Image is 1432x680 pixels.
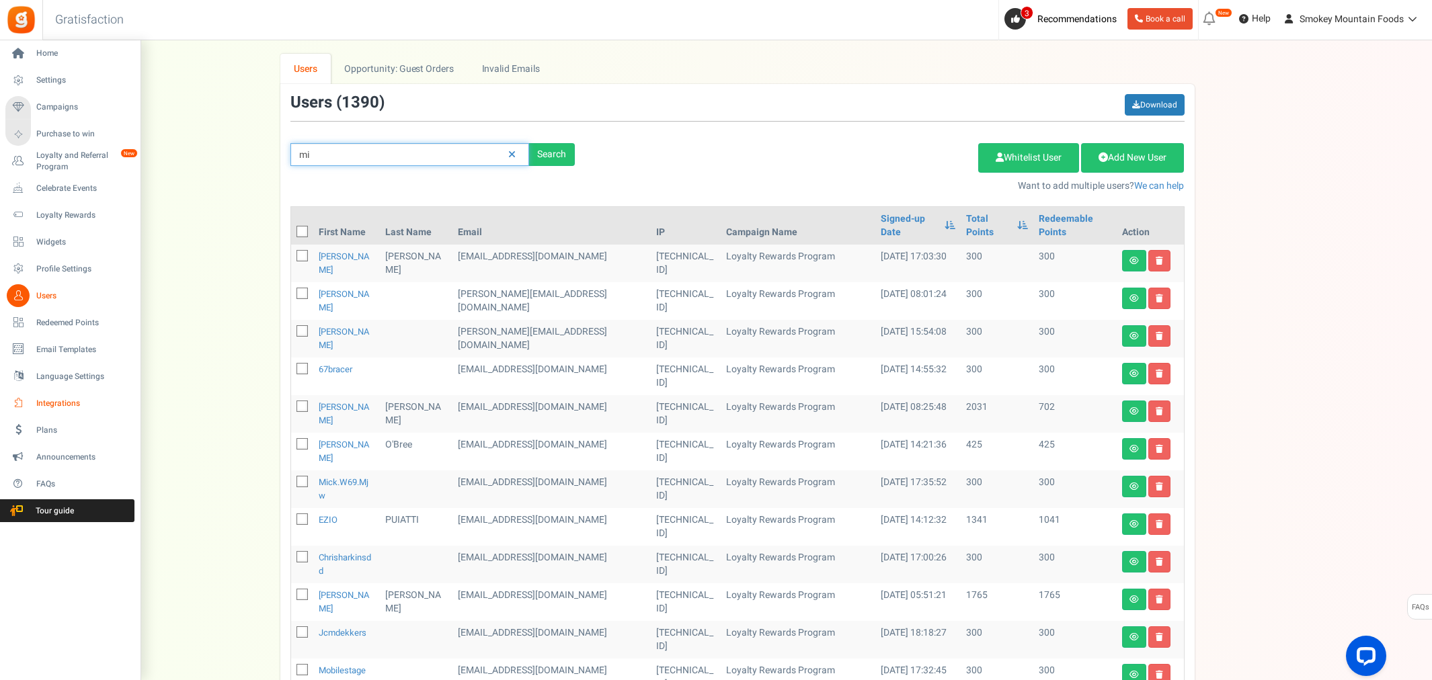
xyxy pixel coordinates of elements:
[319,476,368,502] a: mick.w69.mjw
[1033,546,1116,583] td: 300
[380,207,452,245] th: Last Name
[1033,395,1116,433] td: 702
[319,513,337,526] a: EZIO
[1156,445,1163,453] i: Delete user
[36,371,130,382] span: Language Settings
[319,363,352,376] a: 67bracer
[36,210,130,221] span: Loyalty Rewards
[875,357,961,395] td: [DATE] 14:55:32
[651,282,721,320] td: [TECHNICAL_ID]
[1129,370,1139,378] i: View details
[502,143,522,167] a: Reset
[380,245,452,282] td: [PERSON_NAME]
[1081,143,1184,173] a: Add New User
[651,357,721,395] td: [TECHNICAL_ID]
[961,395,1033,433] td: 2031
[1033,282,1116,320] td: 300
[452,583,651,621] td: customer
[1129,294,1139,302] i: View details
[452,621,651,658] td: customer
[1021,6,1033,19] span: 3
[36,478,130,490] span: FAQs
[5,392,134,415] a: Integrations
[452,470,651,508] td: customer
[1156,633,1163,641] i: Delete user
[875,320,961,357] td: [DATE] 15:54:08
[961,282,1033,320] td: 300
[452,245,651,282] td: customer
[875,508,961,546] td: [DATE] 14:12:32
[5,69,134,92] a: Settings
[280,54,331,84] a: Users
[5,338,134,361] a: Email Templates
[1129,257,1139,265] i: View details
[1033,357,1116,395] td: 300
[1411,595,1429,620] span: FAQs
[319,325,370,351] a: [PERSON_NAME]
[5,472,134,495] a: FAQs
[875,282,961,320] td: [DATE] 08:01:24
[40,7,138,34] h3: Gratisfaction
[319,551,371,577] a: chrisharkinsdd
[380,583,452,621] td: [PERSON_NAME]
[721,470,875,508] td: Loyalty Rewards Program
[36,128,130,140] span: Purchase to win
[721,583,875,621] td: Loyalty Rewards Program
[721,546,875,583] td: Loyalty Rewards Program
[452,508,651,546] td: customer
[319,626,366,639] a: jcmdekkers
[5,150,134,173] a: Loyalty and Referral Program New
[721,245,875,282] td: Loyalty Rewards Program
[319,400,370,427] a: [PERSON_NAME]
[36,317,130,329] span: Redeemed Points
[1033,508,1116,546] td: 1041
[1156,671,1163,679] i: Delete user
[961,546,1033,583] td: 300
[529,143,575,166] div: Search
[1156,370,1163,378] i: Delete user
[1156,595,1163,603] i: Delete user
[1127,8,1193,30] a: Book a call
[5,284,134,307] a: Users
[595,179,1185,193] p: Want to add multiple users?
[452,546,651,583] td: customer
[36,452,130,463] span: Announcements
[1134,179,1184,193] a: We can help
[1129,520,1139,528] i: View details
[5,123,134,146] a: Purchase to win
[1129,671,1139,679] i: View details
[36,263,130,275] span: Profile Settings
[1033,583,1116,621] td: 1765
[1033,621,1116,658] td: 300
[36,150,134,173] span: Loyalty and Referral Program
[961,583,1033,621] td: 1765
[36,48,130,59] span: Home
[36,101,130,113] span: Campaigns
[36,290,130,302] span: Users
[721,357,875,395] td: Loyalty Rewards Program
[961,357,1033,395] td: 300
[875,395,961,433] td: [DATE] 08:25:48
[651,395,721,433] td: [TECHNICAL_ID]
[319,664,366,677] a: mobilestage
[1117,207,1184,245] th: Action
[319,288,370,314] a: [PERSON_NAME]
[36,183,130,194] span: Celebrate Events
[961,470,1033,508] td: 300
[1037,12,1117,26] span: Recommendations
[721,282,875,320] td: Loyalty Rewards Program
[961,320,1033,357] td: 300
[1129,407,1139,415] i: View details
[875,470,961,508] td: [DATE] 17:35:52
[1125,94,1185,116] a: Download
[1156,294,1163,302] i: Delete user
[1033,320,1116,357] td: 300
[290,143,529,166] input: Search by email or name
[875,546,961,583] td: [DATE] 17:00:26
[721,508,875,546] td: Loyalty Rewards Program
[452,207,651,245] th: Email
[978,143,1079,173] a: Whitelist User
[961,508,1033,546] td: 1341
[875,433,961,470] td: [DATE] 14:21:36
